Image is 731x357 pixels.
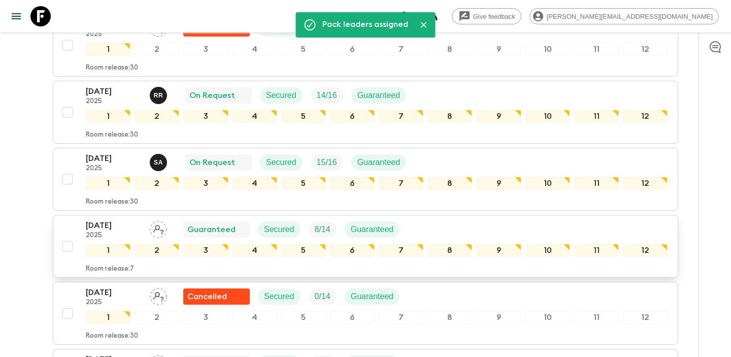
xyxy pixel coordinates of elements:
div: 1 [86,311,130,324]
div: 3 [183,177,228,190]
p: Secured [264,223,294,236]
div: 10 [525,311,570,324]
p: [DATE] [86,85,142,98]
p: On Request [189,156,235,169]
button: [DATE]2025Suren AbeykoonOn RequestSecuredTrip FillGuaranteed123456789101112Room release:30 [53,148,678,211]
div: 1 [86,244,130,257]
div: 7 [379,110,423,123]
p: Guaranteed [187,223,236,236]
div: 3 [183,110,228,123]
div: 12 [623,110,668,123]
button: [DATE]2025Ramli Raban On RequestSecuredTrip FillGuaranteed123456789101112Room release:30 [53,81,678,144]
div: 5 [281,311,326,324]
div: Secured [258,288,301,305]
div: 1 [86,177,130,190]
div: 4 [232,311,277,324]
div: Secured [260,87,303,104]
div: 11 [574,311,619,324]
div: 9 [476,311,521,324]
div: 10 [525,43,570,56]
span: [PERSON_NAME][EMAIL_ADDRESS][DOMAIN_NAME] [541,13,718,20]
div: 11 [574,244,619,257]
div: Secured [260,154,303,171]
div: 5 [281,110,326,123]
div: 9 [476,177,521,190]
p: Secured [264,290,294,303]
div: 12 [623,311,668,324]
div: 2 [135,177,179,190]
p: [DATE] [86,219,142,232]
div: 4 [232,110,277,123]
button: Close [416,17,431,33]
p: Cancelled [187,290,227,303]
p: [DATE] [86,152,142,165]
div: 11 [574,43,619,56]
div: 10 [525,110,570,123]
button: RR [150,87,169,104]
p: Room release: 7 [86,265,134,273]
p: R R [154,91,163,100]
p: 0 / 14 [315,290,330,303]
p: Guaranteed [351,290,394,303]
p: Room release: 30 [86,131,138,139]
div: 8 [427,244,472,257]
div: 2 [135,311,179,324]
button: [DATE]2025Assign pack leaderGuaranteedSecuredTrip FillGuaranteed123456789101112Room release:7 [53,215,678,278]
div: 4 [232,177,277,190]
div: 7 [379,177,423,190]
p: Guaranteed [351,223,394,236]
div: 4 [232,43,277,56]
p: [DATE] [86,286,142,299]
span: Give feedback [468,13,521,20]
div: 3 [183,244,228,257]
p: Room release: 30 [86,64,138,72]
div: Trip Fill [311,87,343,104]
button: search adventures [395,6,415,26]
div: 8 [427,177,472,190]
div: [PERSON_NAME][EMAIL_ADDRESS][DOMAIN_NAME] [529,8,719,24]
p: 14 / 16 [317,89,337,102]
p: 2025 [86,299,142,307]
div: 5 [281,177,326,190]
div: Trip Fill [309,221,337,238]
div: 6 [330,43,375,56]
div: 9 [476,43,521,56]
div: Secured [258,221,301,238]
div: Trip Fill [309,288,337,305]
p: 2025 [86,232,142,240]
span: Suren Abeykoon [150,157,169,165]
div: 12 [623,177,668,190]
div: Pack leaders assigned [322,15,408,35]
p: Secured [266,89,296,102]
div: 6 [330,244,375,257]
div: 7 [379,244,423,257]
div: 9 [476,244,521,257]
p: Guaranteed [357,89,401,102]
p: On Request [189,89,235,102]
div: 5 [281,244,326,257]
button: [DATE]2025Assign pack leaderFlash Pack cancellationSecuredTrip Fill123456789101112Room release:30 [53,14,678,77]
div: 8 [427,43,472,56]
div: 12 [623,43,668,56]
div: 10 [525,177,570,190]
div: 8 [427,110,472,123]
span: Ramli Raban [150,90,169,98]
div: 2 [135,244,179,257]
div: 12 [623,244,668,257]
p: Secured [266,156,296,169]
p: 2025 [86,30,142,39]
div: 1 [86,110,130,123]
div: 10 [525,244,570,257]
button: menu [6,6,26,26]
div: 3 [183,311,228,324]
div: 1 [86,43,130,56]
p: 2025 [86,98,142,106]
div: 3 [183,43,228,56]
div: 11 [574,177,619,190]
div: 7 [379,43,423,56]
p: S A [154,158,163,167]
p: Room release: 30 [86,332,138,340]
span: Assign pack leader [150,291,167,299]
div: 7 [379,311,423,324]
p: 8 / 14 [315,223,330,236]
